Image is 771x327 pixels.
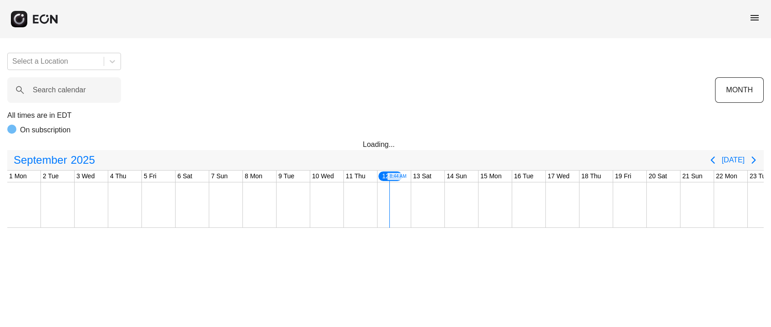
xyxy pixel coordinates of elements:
div: 1 Mon [7,171,29,182]
div: 5 Fri [142,171,158,182]
button: Previous page [704,151,722,169]
div: 10 Wed [310,171,336,182]
div: 14 Sun [445,171,469,182]
span: 2025 [69,151,96,169]
span: menu [749,12,760,23]
div: 7 Sun [209,171,230,182]
label: Search calendar [33,85,86,96]
div: 2 Tue [41,171,60,182]
div: 21 Sun [680,171,704,182]
p: On subscription [20,125,71,136]
div: 18 Thu [580,171,603,182]
div: 19 Fri [613,171,633,182]
div: 3 Wed [75,171,96,182]
p: All times are in EDT [7,110,764,121]
div: 20 Sat [647,171,669,182]
div: 16 Tue [512,171,535,182]
div: 8 Mon [243,171,264,182]
div: 12 Fri [378,171,403,182]
div: 23 Tue [748,171,771,182]
div: 22 Mon [714,171,739,182]
button: September2025 [8,151,101,169]
div: 13 Sat [411,171,433,182]
div: 17 Wed [546,171,571,182]
div: 11 Thu [344,171,367,182]
div: 15 Mon [479,171,504,182]
div: Loading... [363,139,408,150]
div: 9 Tue [277,171,296,182]
button: [DATE] [722,152,745,168]
span: September [12,151,69,169]
button: Next page [745,151,763,169]
div: 6 Sat [176,171,194,182]
div: 4 Thu [108,171,128,182]
button: MONTH [715,77,764,103]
